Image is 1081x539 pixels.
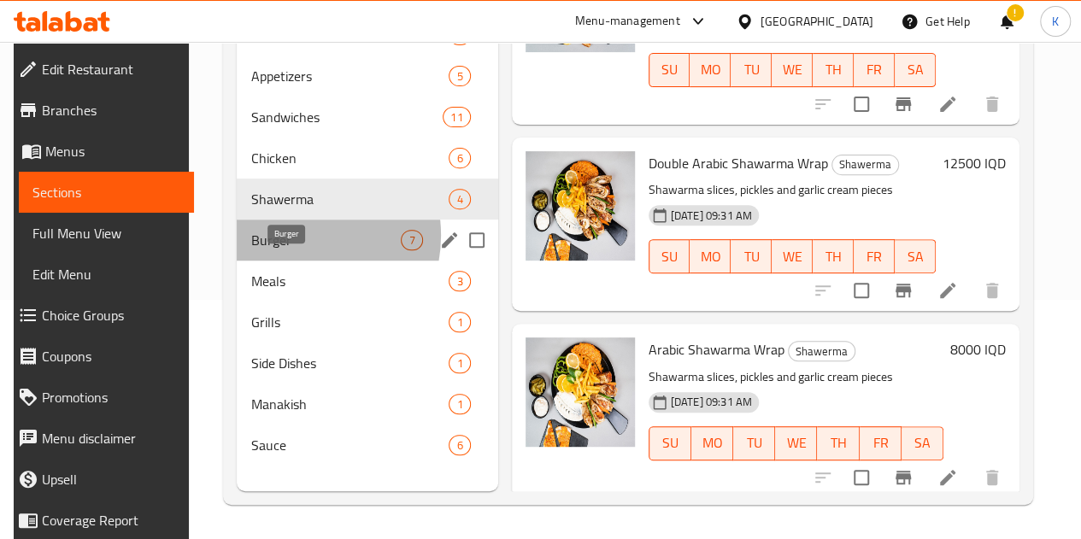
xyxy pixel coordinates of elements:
[237,56,497,97] div: Appetizers5
[250,435,449,455] span: Sauce
[4,418,194,459] a: Menu disclaimer
[32,182,180,202] span: Sections
[664,208,759,224] span: [DATE] 09:31 AM
[4,131,194,172] a: Menus
[820,244,847,269] span: TH
[690,53,731,87] button: MO
[861,244,888,269] span: FR
[772,53,813,87] button: WE
[237,384,497,425] div: Manakish1
[449,66,470,86] div: items
[950,337,1006,361] h6: 8000 IQD
[42,428,180,448] span: Menu disclaimer
[649,179,936,201] p: Shawarma slices, pickles and garlic cream pieces
[449,394,470,414] div: items
[42,387,180,407] span: Promotions
[843,460,879,495] span: Select to update
[843,86,879,122] span: Select to update
[237,138,497,179] div: Chicken6
[250,107,443,127] span: Sandwiches
[895,53,936,87] button: SA
[737,57,765,82] span: TU
[4,336,194,377] a: Coupons
[813,239,854,273] button: TH
[237,425,497,466] div: Sauce6
[449,191,469,208] span: 4
[778,57,806,82] span: WE
[1052,12,1059,31] span: K
[854,239,895,273] button: FR
[250,189,449,209] span: Shawerma
[664,394,759,410] span: [DATE] 09:31 AM
[19,213,194,254] a: Full Menu View
[237,261,497,302] div: Meals3
[895,239,936,273] button: SA
[761,12,873,31] div: [GEOGRAPHIC_DATA]
[778,244,806,269] span: WE
[250,148,449,168] span: Chicken
[250,312,449,332] div: Grills
[237,302,497,343] div: Grills1
[32,264,180,284] span: Edit Menu
[775,426,817,460] button: WE
[649,53,690,87] button: SU
[656,431,684,455] span: SU
[526,151,635,261] img: Double Arabic Shawarma Wrap
[691,426,733,460] button: MO
[867,431,895,455] span: FR
[250,353,449,373] span: Side Dishes
[250,394,449,414] span: Manakish
[401,230,422,250] div: items
[731,53,772,87] button: TU
[449,68,469,85] span: 5
[737,244,765,269] span: TU
[649,239,690,273] button: SU
[832,155,898,174] span: Shawerma
[902,244,929,269] span: SA
[437,227,462,253] button: edit
[250,230,401,250] span: Burger
[42,305,180,325] span: Choice Groups
[237,8,497,472] nav: Menu sections
[42,510,180,530] span: Coverage Report
[649,150,828,176] span: Double Arabic Shawarma Wrap
[860,426,902,460] button: FR
[42,346,180,366] span: Coupons
[696,57,724,82] span: MO
[690,239,731,273] button: MO
[4,377,194,418] a: Promotions
[937,467,958,488] a: Edit menu item
[42,469,180,489] span: Upsell
[824,431,852,455] span: TH
[449,355,469,372] span: 1
[861,57,888,82] span: FR
[813,53,854,87] button: TH
[4,90,194,131] a: Branches
[19,254,194,295] a: Edit Menu
[449,396,469,413] span: 1
[740,431,768,455] span: TU
[237,97,497,138] div: Sandwiches11
[250,271,449,291] span: Meals
[4,49,194,90] a: Edit Restaurant
[820,57,847,82] span: TH
[972,270,1013,311] button: delete
[782,431,810,455] span: WE
[843,272,879,308] span: Select to update
[449,150,469,167] span: 6
[696,244,724,269] span: MO
[449,273,469,290] span: 3
[883,457,924,498] button: Branch-specific-item
[443,107,470,127] div: items
[656,57,684,82] span: SU
[937,280,958,301] a: Edit menu item
[831,155,899,175] div: Shawerma
[937,94,958,114] a: Edit menu item
[449,437,469,454] span: 6
[19,172,194,213] a: Sections
[42,59,180,79] span: Edit Restaurant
